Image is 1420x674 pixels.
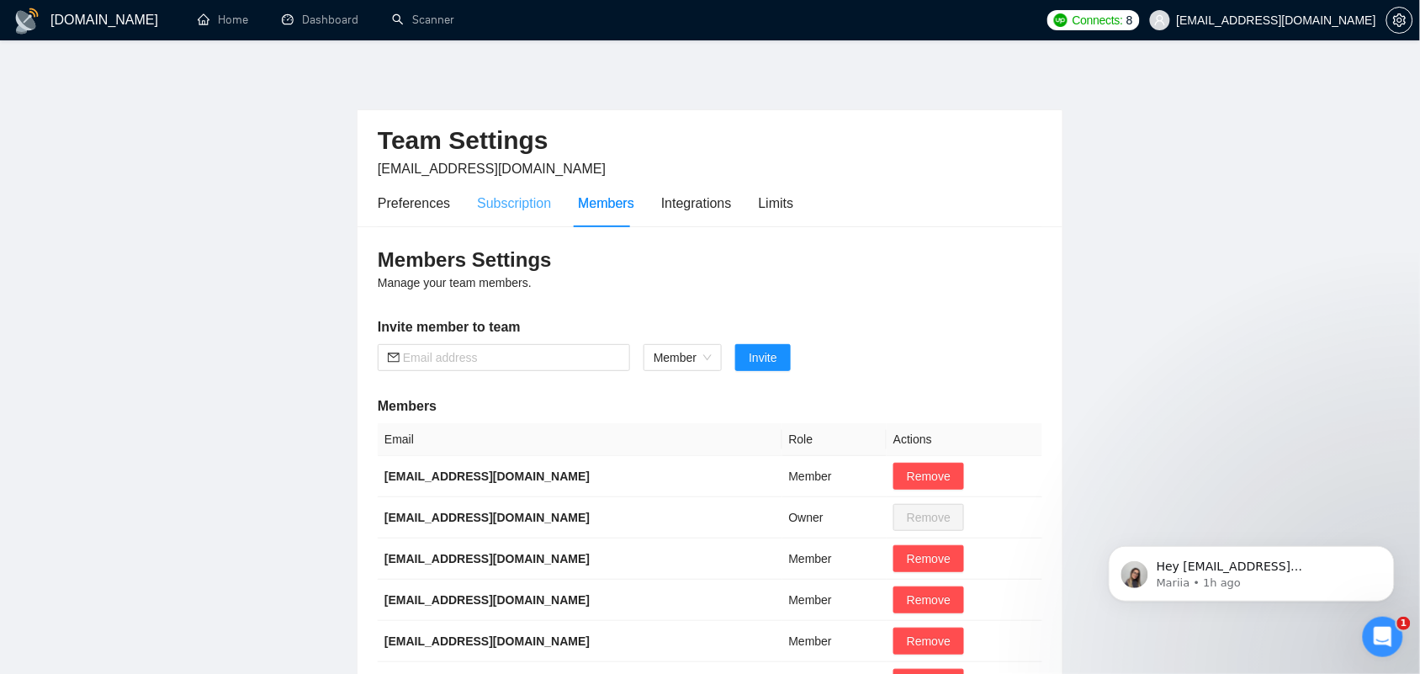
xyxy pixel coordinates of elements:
[392,13,454,27] a: searchScanner
[893,586,964,613] button: Remove
[378,276,532,289] span: Manage your team members.
[378,396,1042,417] h5: Members
[661,193,732,214] div: Integrations
[384,470,590,483] b: [EMAIL_ADDRESS][DOMAIN_NAME]
[782,497,887,539] td: Owner
[477,193,551,214] div: Subscription
[384,634,590,648] b: [EMAIL_ADDRESS][DOMAIN_NAME]
[378,423,782,456] th: Email
[907,632,951,650] span: Remove
[1363,617,1403,657] iframe: Intercom live chat
[735,344,790,371] button: Invite
[73,49,289,279] span: Hey [EMAIL_ADDRESS][DOMAIN_NAME], Looks like your Upwork agency Atlasium 7/88 AI ran out of conne...
[1387,13,1412,27] span: setting
[282,13,358,27] a: dashboardDashboard
[1386,13,1413,27] a: setting
[1397,617,1411,630] span: 1
[1386,7,1413,34] button: setting
[378,317,1042,337] h5: Invite member to team
[782,580,887,621] td: Member
[378,193,450,214] div: Preferences
[782,621,887,662] td: Member
[388,352,400,364] span: mail
[782,539,887,580] td: Member
[782,456,887,497] td: Member
[378,124,1042,158] h2: Team Settings
[782,423,887,456] th: Role
[384,593,590,607] b: [EMAIL_ADDRESS][DOMAIN_NAME]
[1084,511,1420,629] iframe: Intercom notifications message
[887,423,1042,456] th: Actions
[893,463,964,490] button: Remove
[378,162,606,176] span: [EMAIL_ADDRESS][DOMAIN_NAME]
[1126,11,1133,29] span: 8
[654,345,712,370] span: Member
[1054,13,1068,27] img: upwork-logo.png
[907,549,951,568] span: Remove
[893,628,964,655] button: Remove
[378,247,1042,273] h3: Members Settings
[907,467,951,486] span: Remove
[13,8,40,34] img: logo
[893,545,964,572] button: Remove
[907,591,951,609] span: Remove
[384,511,590,524] b: [EMAIL_ADDRESS][DOMAIN_NAME]
[403,348,620,367] input: Email address
[1154,14,1166,26] span: user
[759,193,794,214] div: Limits
[198,13,248,27] a: homeHome
[1073,11,1123,29] span: Connects:
[73,65,290,80] p: Message from Mariia, sent 1h ago
[384,552,590,565] b: [EMAIL_ADDRESS][DOMAIN_NAME]
[749,348,776,367] span: Invite
[578,193,634,214] div: Members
